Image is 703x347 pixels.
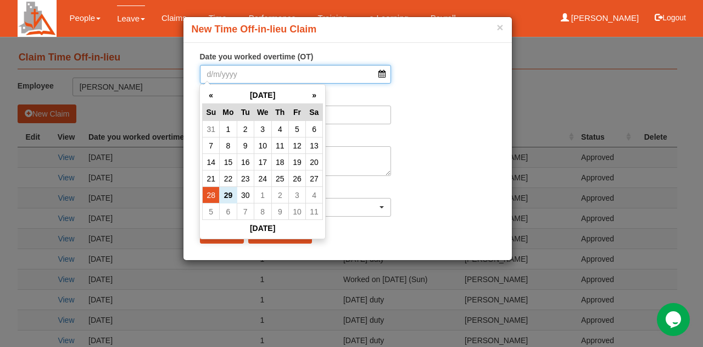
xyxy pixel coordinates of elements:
td: 19 [288,154,305,170]
th: Su [203,104,220,121]
td: 3 [288,187,305,203]
td: 15 [220,154,237,170]
td: 4 [305,187,322,203]
td: 9 [237,137,254,154]
input: d/m/yyyy [200,65,392,84]
iframe: chat widget [657,303,692,336]
td: 24 [254,170,271,187]
td: 23 [237,170,254,187]
td: 22 [220,170,237,187]
th: [DATE] [220,87,306,104]
th: Tu [237,104,254,121]
td: 11 [305,203,322,220]
td: 25 [271,170,288,187]
td: 7 [203,137,220,154]
td: 28 [203,187,220,203]
th: Mo [220,104,237,121]
td: 1 [220,121,237,137]
td: 6 [220,203,237,220]
td: 8 [254,203,271,220]
td: 2 [237,121,254,137]
th: We [254,104,271,121]
th: » [305,87,322,104]
td: 7 [237,203,254,220]
td: 10 [288,203,305,220]
td: 26 [288,170,305,187]
td: 3 [254,121,271,137]
td: 21 [203,170,220,187]
th: Th [271,104,288,121]
td: 13 [305,137,322,154]
td: 14 [203,154,220,170]
td: 2 [271,187,288,203]
td: 29 [220,187,237,203]
td: 10 [254,137,271,154]
td: 18 [271,154,288,170]
td: 30 [237,187,254,203]
th: Sa [305,104,322,121]
td: 20 [305,154,322,170]
td: 6 [305,121,322,137]
td: 8 [220,137,237,154]
th: « [203,87,220,104]
td: 5 [288,121,305,137]
td: 1 [254,187,271,203]
th: [DATE] [203,220,323,237]
td: 5 [203,203,220,220]
td: 16 [237,154,254,170]
td: 11 [271,137,288,154]
th: Fr [288,104,305,121]
td: 17 [254,154,271,170]
td: 4 [271,121,288,137]
td: 27 [305,170,322,187]
label: Date you worked overtime (OT) [200,51,314,62]
td: 9 [271,203,288,220]
b: New Time Off-in-lieu Claim [192,24,317,35]
td: 12 [288,137,305,154]
button: × [496,21,503,33]
td: 31 [203,121,220,137]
